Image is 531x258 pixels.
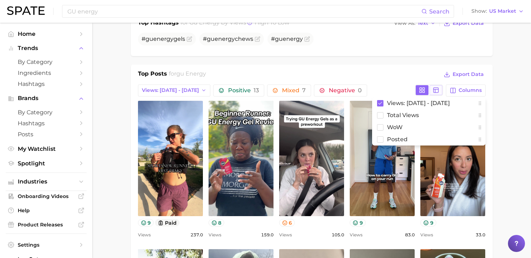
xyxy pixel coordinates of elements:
[387,124,403,130] span: WoW
[261,231,273,239] span: 159.0
[18,160,74,167] span: Spotlight
[6,205,87,216] a: Help
[459,87,482,93] span: Columns
[6,143,87,154] a: My Watchlist
[420,231,433,239] span: Views
[145,35,153,42] span: gu
[187,36,192,42] button: Flag as miscategorized or irrelevant
[279,231,292,239] span: Views
[489,9,516,13] span: US Market
[387,136,408,142] span: Posted
[142,87,199,93] span: Views: [DATE] - [DATE]
[18,242,74,248] span: Settings
[6,56,87,67] a: by Category
[255,19,289,26] span: high to low
[7,6,45,15] img: SPATE
[6,43,87,54] button: Trends
[18,109,74,116] span: by Category
[442,18,485,28] button: Export Data
[429,8,449,15] span: Search
[18,120,74,127] span: Hashtags
[203,35,253,42] span: # chews
[18,59,74,65] span: by Category
[6,78,87,89] a: Hashtags
[420,219,436,226] button: 9
[6,93,87,104] button: Brands
[387,112,419,118] span: Total Views
[470,7,526,16] button: ShowUS Market
[372,97,486,146] div: Columns
[332,231,344,239] span: 105.0
[207,35,215,42] span: gu
[18,193,74,199] span: Onboarding Videos
[18,81,74,87] span: Hashtags
[453,20,484,26] span: Export Data
[18,179,74,185] span: Industries
[18,95,74,101] span: Brands
[279,219,295,226] button: 6
[18,221,74,228] span: Product Releases
[142,35,185,42] span: # gels
[176,70,206,77] span: gu energy
[302,87,306,94] span: 7
[18,31,74,37] span: Home
[138,219,154,226] button: 9
[417,21,428,25] span: Text
[6,240,87,250] a: Settings
[169,70,206,80] h2: for
[442,70,485,79] button: Export Data
[392,19,438,28] button: View AsText
[304,36,310,42] button: Flag as miscategorized or irrelevant
[350,219,366,226] button: 9
[271,35,303,42] span: #
[228,88,259,93] span: Positive
[471,9,487,13] span: Show
[67,5,421,17] input: Search here for a brand, industry, or ingredient
[138,84,211,97] button: Views: [DATE] - [DATE]
[255,36,260,42] button: Flag as miscategorized or irrelevant
[405,231,415,239] span: 83.0
[329,88,362,93] span: Negative
[6,158,87,169] a: Spotlight
[18,146,74,152] span: My Watchlist
[155,219,179,226] button: paid
[6,129,87,140] a: Posts
[209,231,221,239] span: Views
[138,70,167,80] h1: Top Posts
[254,87,259,94] span: 13
[18,131,74,138] span: Posts
[6,67,87,78] a: Ingredients
[215,35,235,42] span: energy
[283,35,303,42] span: energy
[6,107,87,118] a: by Category
[6,219,87,230] a: Product Releases
[275,35,283,42] span: gu
[138,231,151,239] span: Views
[189,19,220,26] span: gu energy
[153,35,173,42] span: energy
[181,18,289,28] h2: for by Views
[6,118,87,129] a: Hashtags
[476,231,485,239] span: 33.0
[282,88,306,93] span: Mixed
[6,191,87,202] a: Onboarding Videos
[190,231,203,239] span: 237.0
[6,176,87,187] button: Industries
[387,100,450,106] span: Views: [DATE] - [DATE]
[394,21,415,25] span: View As
[138,18,179,28] h1: Top Hashtags
[453,71,484,77] span: Export Data
[446,84,485,97] button: Columns
[18,207,74,214] span: Help
[209,219,225,226] button: 8
[6,28,87,39] a: Home
[18,70,74,76] span: Ingredients
[18,45,74,51] span: Trends
[358,87,362,94] span: 0
[350,231,363,239] span: Views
